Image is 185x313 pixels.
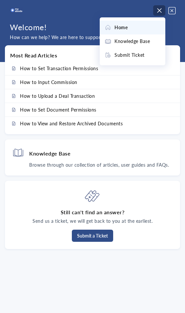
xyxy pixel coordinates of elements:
[5,139,180,176] div: Knowledge BaseBrowse through our collection of articles, user guides and FAQs.
[114,38,150,45] span: Knowledge Base
[10,22,175,32] h1: Welcome!
[10,4,23,17] span: Company logo
[5,75,180,89] a: How to Input Commission
[20,66,98,71] span: How to Set Transaction Permissions
[29,150,71,157] h4: Knowledge Base
[29,161,173,168] p: Browse through our collection of articles, user guides and FAQs.
[114,24,128,31] span: Home
[5,117,180,130] a: How to View and Restore Archived Documents
[20,79,77,85] span: How to Input Commission
[10,4,23,17] img: logo
[5,89,180,103] a: How to Upload a Deal Transaction
[114,52,145,59] span: Submit Ticket
[20,121,123,126] span: How to View and Restore Archived Documents
[20,107,96,113] span: How to Set Document Permissions
[72,230,113,242] button: Submit a Ticket
[5,62,180,75] a: How to Set Transaction Permissions
[20,93,95,99] span: How to Upload a Deal Transaction
[61,209,125,216] h4: Still can't find an answer?
[32,218,153,225] p: Send us a ticket, we will get back to you at the earliest.
[10,34,175,41] p: How can we help? We are here to support you.
[5,103,180,116] a: How to Set Document Permissions
[169,7,175,14] button: close asap
[155,7,163,14] div: Modules Menu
